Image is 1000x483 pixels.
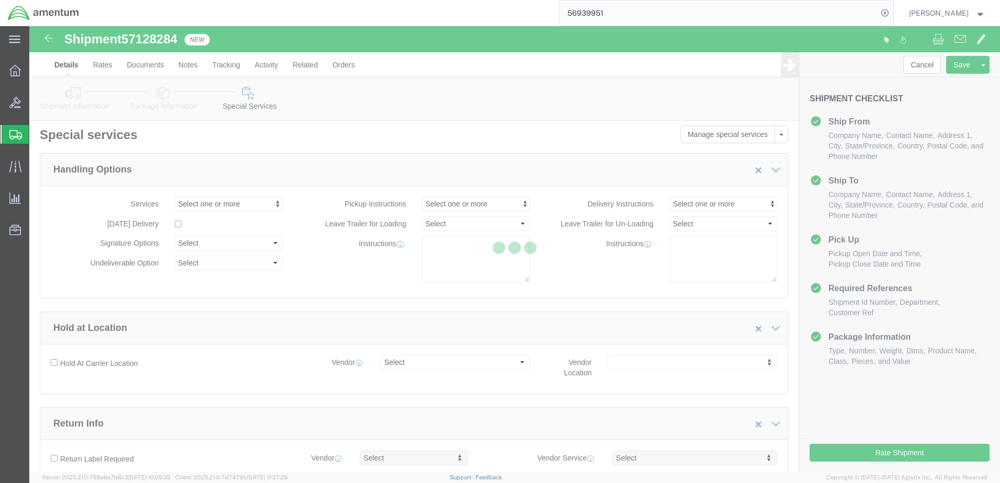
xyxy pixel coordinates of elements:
span: Server: 2025.21.0-769a9a7b8c3 [42,474,171,480]
a: Support [450,474,476,480]
input: Search for shipment number, reference number [560,1,878,26]
span: [DATE] 11:37:29 [247,474,288,480]
span: ADRIAN RODRIGUEZ, JR [909,7,969,19]
button: [PERSON_NAME] [908,7,986,19]
span: [DATE] 10:09:35 [128,474,171,480]
img: logo [7,5,79,21]
span: Client: 2025.21.0-7d7479b [175,474,288,480]
span: Copyright © [DATE]-[DATE] Agistix Inc., All Rights Reserved [826,473,987,482]
a: Feedback [475,474,502,480]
